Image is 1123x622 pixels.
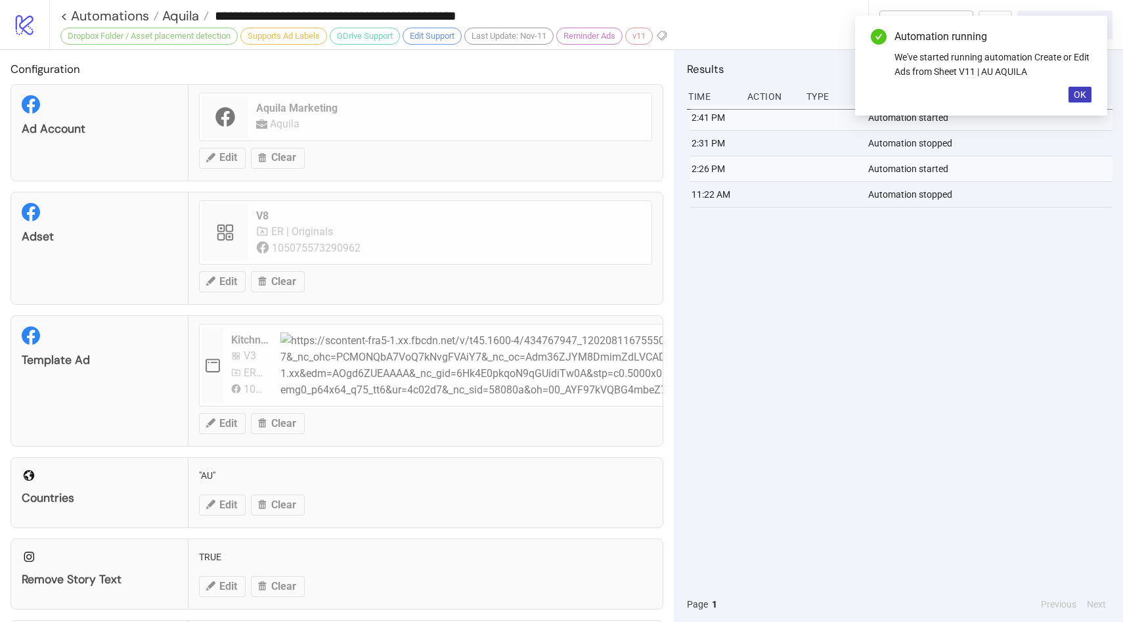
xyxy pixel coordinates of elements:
div: 11:22 AM [690,182,740,207]
button: 1 [708,597,721,611]
div: Automation started [867,156,1116,181]
button: Abort Run [1017,11,1112,39]
span: check-circle [871,29,887,45]
h2: Results [687,60,1112,78]
span: Page [687,597,708,611]
button: Next [1083,597,1110,611]
div: Type [805,84,855,109]
button: To Builder [879,11,974,39]
div: GDrive Support [330,28,400,45]
a: < Automations [60,9,159,22]
button: ... [979,11,1012,39]
div: Action [746,84,796,109]
div: Time [687,84,737,109]
div: Automation running [894,29,1091,45]
span: Aquila [159,7,199,24]
button: OK [1068,87,1091,102]
div: 2:26 PM [690,156,740,181]
div: Last Update: Nov-11 [464,28,554,45]
div: Edit Support [403,28,462,45]
div: Reminder Ads [556,28,623,45]
h2: Configuration [11,60,663,78]
div: Automation stopped [867,182,1116,207]
div: Supports Ad Labels [240,28,327,45]
div: We've started running automation Create or Edit Ads from Sheet V11 | AU AQUILA [894,50,1091,79]
div: Dropbox Folder / Asset placement detection [60,28,238,45]
div: 2:41 PM [690,105,740,130]
span: OK [1074,89,1086,100]
div: Automation stopped [867,131,1116,156]
div: v11 [625,28,653,45]
a: Aquila [159,9,209,22]
div: 2:31 PM [690,131,740,156]
button: Previous [1037,597,1080,611]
